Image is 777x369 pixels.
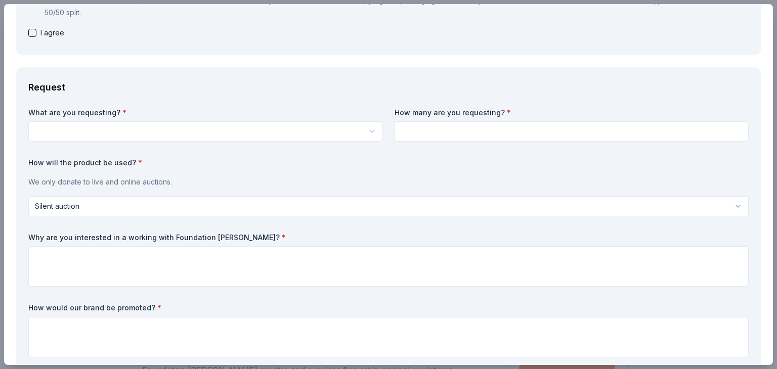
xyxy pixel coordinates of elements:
[28,158,749,168] label: How will the product be used?
[28,108,382,118] label: What are you requesting?
[28,303,749,313] label: How would our brand be promoted?
[28,233,749,243] label: Why are you interested in a working with Foundation [PERSON_NAME]?
[40,27,64,39] span: I agree
[395,108,749,118] label: How many are you requesting?
[28,79,749,96] div: Request
[28,176,749,188] p: We only donate to live and online auctions.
